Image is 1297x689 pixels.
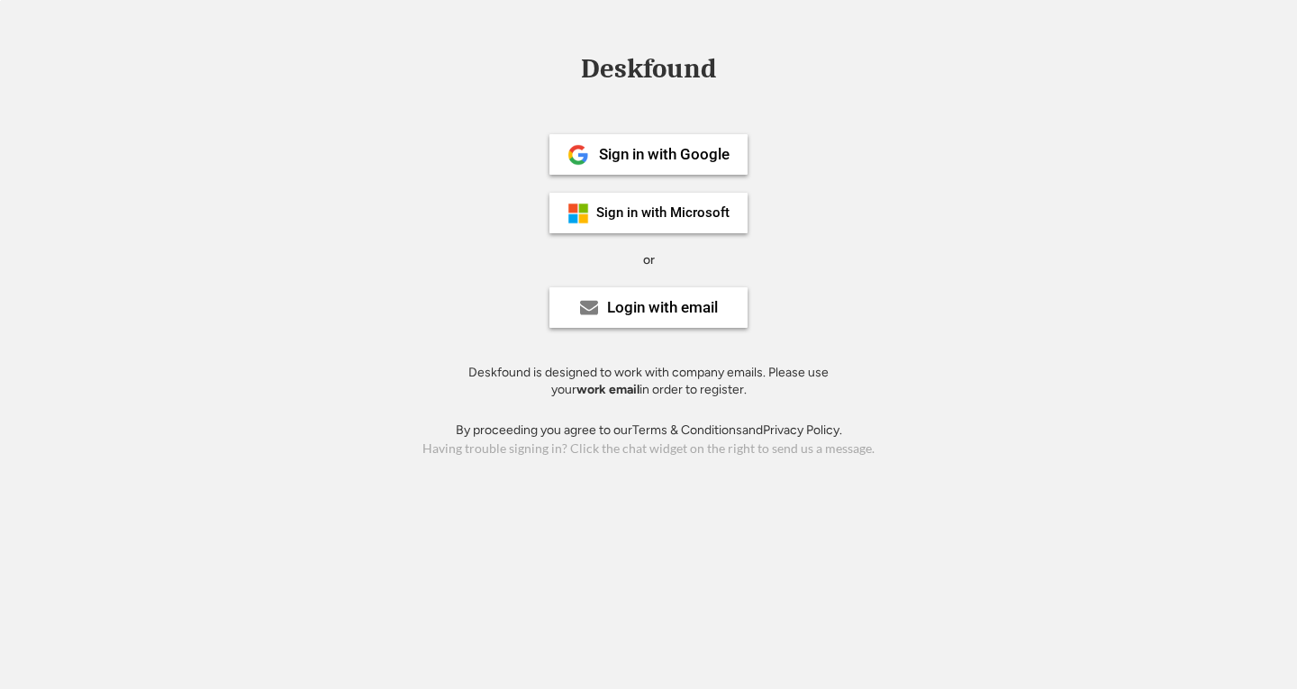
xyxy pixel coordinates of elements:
div: Deskfound is designed to work with company emails. Please use your in order to register. [446,364,851,399]
img: ms-symbollockup_mssymbol_19.png [567,203,589,224]
a: Privacy Policy. [763,422,842,438]
img: 1024px-Google__G__Logo.svg.png [567,144,589,166]
a: Terms & Conditions [632,422,742,438]
div: Login with email [607,300,718,315]
strong: work email [576,382,639,397]
div: Sign in with Microsoft [596,206,730,220]
div: or [643,251,655,269]
div: By proceeding you agree to our and [456,422,842,440]
div: Deskfound [572,55,725,83]
div: Sign in with Google [599,147,730,162]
